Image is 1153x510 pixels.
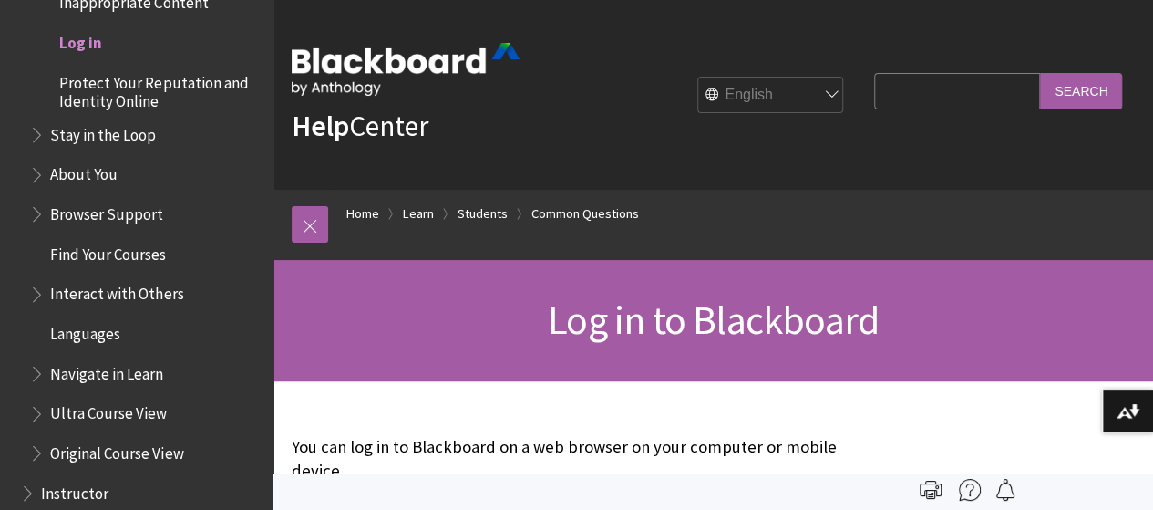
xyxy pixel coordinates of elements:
img: More help [959,479,981,501]
span: Log in [59,27,102,52]
input: Search [1040,73,1122,109]
span: Find Your Courses [50,239,166,264]
span: About You [50,160,118,184]
span: Languages [50,318,120,343]
span: Browser Support [50,199,163,224]
span: Interact with Others [50,279,183,304]
span: Stay in the Loop [50,120,156,144]
a: Common Questions [531,203,639,225]
strong: Help [292,108,349,144]
span: Ultra Course View [50,399,167,423]
a: Home [346,203,379,225]
img: Follow this page [994,479,1016,501]
img: Blackboard by Anthology [292,43,520,96]
a: HelpCenter [292,108,428,144]
p: You can log in to Blackboard on a web browser on your computer or mobile device. [292,435,865,483]
span: Navigate in Learn [50,359,163,383]
span: Instructor [41,478,108,503]
span: Log in to Blackboard [548,295,879,345]
a: Students [458,203,508,225]
select: Site Language Selector [698,78,844,114]
span: Original Course View [50,438,183,463]
span: Protect Your Reputation and Identity Online [59,68,261,110]
img: Print [920,479,942,501]
a: Learn [403,203,434,225]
